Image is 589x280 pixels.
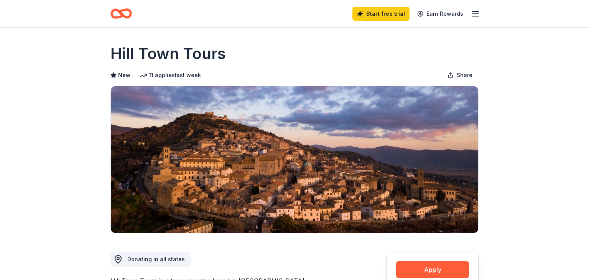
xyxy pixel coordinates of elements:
[352,7,410,21] a: Start free trial
[127,256,185,262] span: Donating in all states
[441,68,479,83] button: Share
[457,71,472,80] span: Share
[396,261,469,278] button: Apply
[111,86,478,233] img: Image for Hill Town Tours
[110,5,132,23] a: Home
[140,71,201,80] div: 11 applies last week
[110,43,226,64] h1: Hill Town Tours
[118,71,130,80] span: New
[413,7,468,21] a: Earn Rewards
